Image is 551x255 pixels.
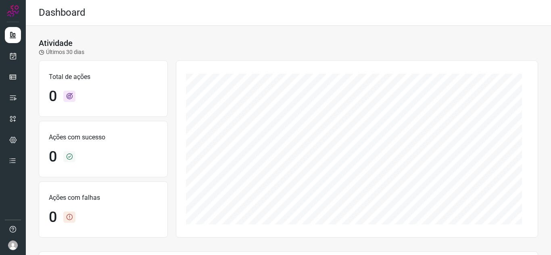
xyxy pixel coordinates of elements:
img: Logo [7,5,19,17]
img: avatar-user-boy.jpg [8,240,18,250]
p: Total de ações [49,72,158,82]
h1: 0 [49,88,57,105]
h1: 0 [49,209,57,226]
h2: Dashboard [39,7,86,19]
p: Últimos 30 dias [39,48,84,56]
h3: Atividade [39,38,73,48]
h1: 0 [49,148,57,166]
p: Ações com falhas [49,193,158,203]
p: Ações com sucesso [49,133,158,142]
